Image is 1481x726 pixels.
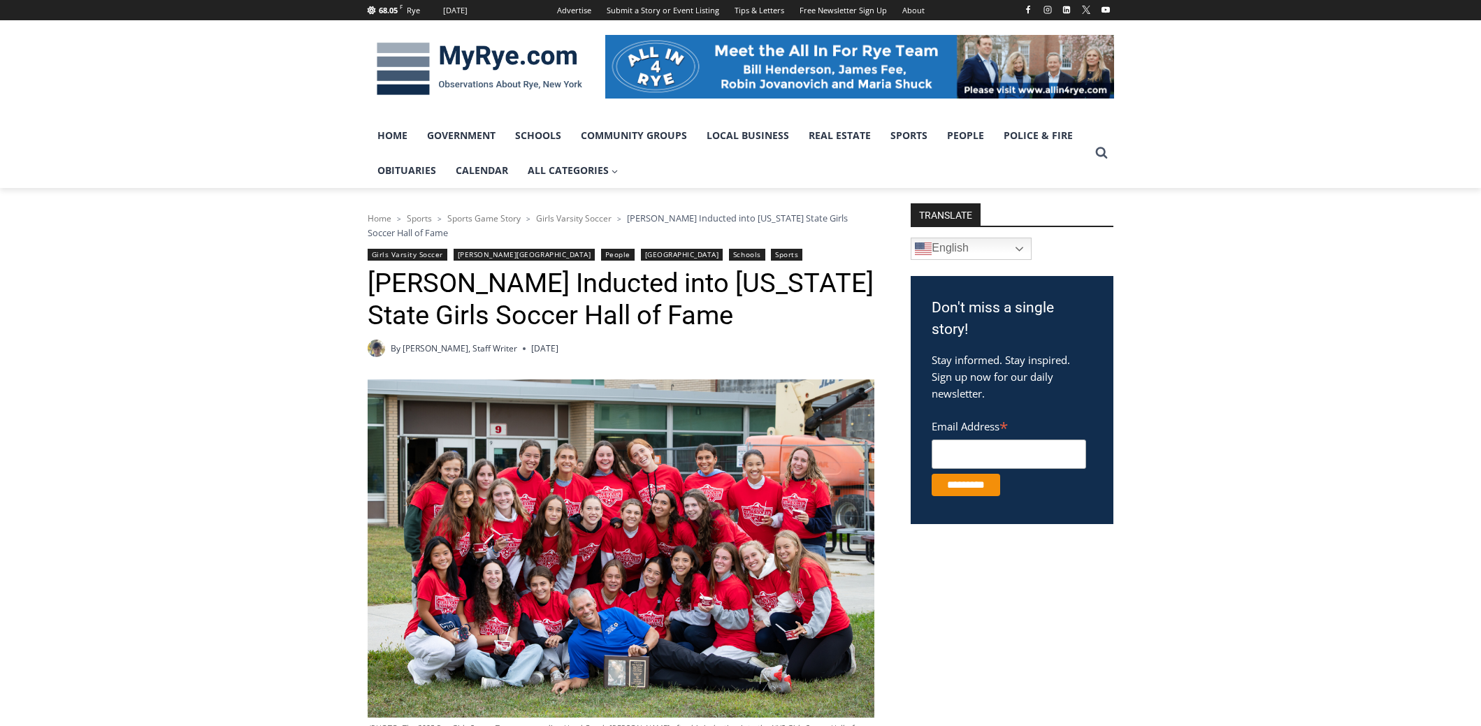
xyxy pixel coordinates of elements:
[771,249,802,261] a: Sports
[446,153,518,188] a: Calendar
[697,118,799,153] a: Local Business
[368,212,848,238] span: [PERSON_NAME] Inducted into [US_STATE] State Girls Soccer Hall of Fame
[417,118,505,153] a: Government
[368,340,385,357] a: Author image
[1039,1,1056,18] a: Instagram
[368,211,874,240] nav: Breadcrumbs
[605,35,1114,98] img: All in for Rye
[1089,140,1114,166] button: View Search Form
[368,340,385,357] img: (PHOTO: MyRye.com 2024 Head Intern, Editor and now Staff Writer Charlie Morris. Contributed.)Char...
[528,163,619,178] span: All Categories
[407,4,420,17] div: Rye
[911,238,1032,260] a: English
[454,249,595,261] a: [PERSON_NAME][GEOGRAPHIC_DATA]
[368,212,391,224] a: Home
[368,379,874,718] img: (PHOTO: The 2025 Rye Girls Soccer Team surrounding Head Coach Rich Savage after his induction int...
[915,240,932,257] img: en
[932,297,1092,341] h3: Don't miss a single story!
[937,118,994,153] a: People
[407,212,432,224] a: Sports
[505,118,571,153] a: Schools
[601,249,635,261] a: People
[799,118,881,153] a: Real Estate
[1097,1,1114,18] a: YouTube
[368,153,446,188] a: Obituaries
[400,3,403,10] span: F
[403,342,517,354] a: [PERSON_NAME], Staff Writer
[617,214,621,224] span: >
[1020,1,1036,18] a: Facebook
[368,118,417,153] a: Home
[397,214,401,224] span: >
[368,33,591,106] img: MyRye.com
[536,212,612,224] a: Girls Varsity Soccer
[368,249,448,261] a: Girls Varsity Soccer
[881,118,937,153] a: Sports
[571,118,697,153] a: Community Groups
[729,249,765,261] a: Schools
[438,214,442,224] span: >
[531,342,558,355] time: [DATE]
[932,351,1092,402] p: Stay informed. Stay inspired. Sign up now for our daily newsletter.
[368,118,1089,189] nav: Primary Navigation
[379,5,398,15] span: 68.05
[447,212,521,224] a: Sports Game Story
[526,214,530,224] span: >
[911,203,981,226] strong: TRANSLATE
[1058,1,1075,18] a: Linkedin
[932,412,1086,437] label: Email Address
[1078,1,1095,18] a: X
[368,268,874,331] h1: [PERSON_NAME] Inducted into [US_STATE] State Girls Soccer Hall of Fame
[443,4,468,17] div: [DATE]
[994,118,1083,153] a: Police & Fire
[391,342,400,355] span: By
[641,249,723,261] a: [GEOGRAPHIC_DATA]
[518,153,628,188] a: All Categories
